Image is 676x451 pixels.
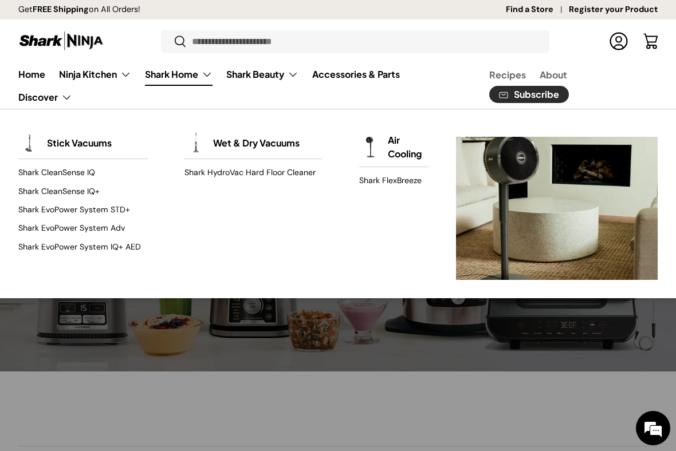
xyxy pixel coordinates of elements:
[138,63,219,86] summary: Shark Home
[489,64,526,86] a: Recipes
[18,63,45,85] a: Home
[506,3,569,16] a: Find a Store
[11,86,79,109] summary: Discover
[18,63,462,109] nav: Primary
[489,86,569,104] a: Subscribe
[462,63,658,109] nav: Secondary
[54,58,174,73] div: Chat with us now
[66,143,158,258] span: We're online!
[540,64,567,86] a: About
[52,63,138,86] summary: Ninja Kitchen
[33,4,89,14] strong: FREE Shipping
[18,30,104,52] img: Shark Ninja Philippines
[312,63,400,85] a: Accessories & Parts
[18,3,140,16] p: Get on All Orders!
[514,90,559,99] span: Subscribe
[569,3,658,16] a: Register your Product
[219,63,305,86] summary: Shark Beauty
